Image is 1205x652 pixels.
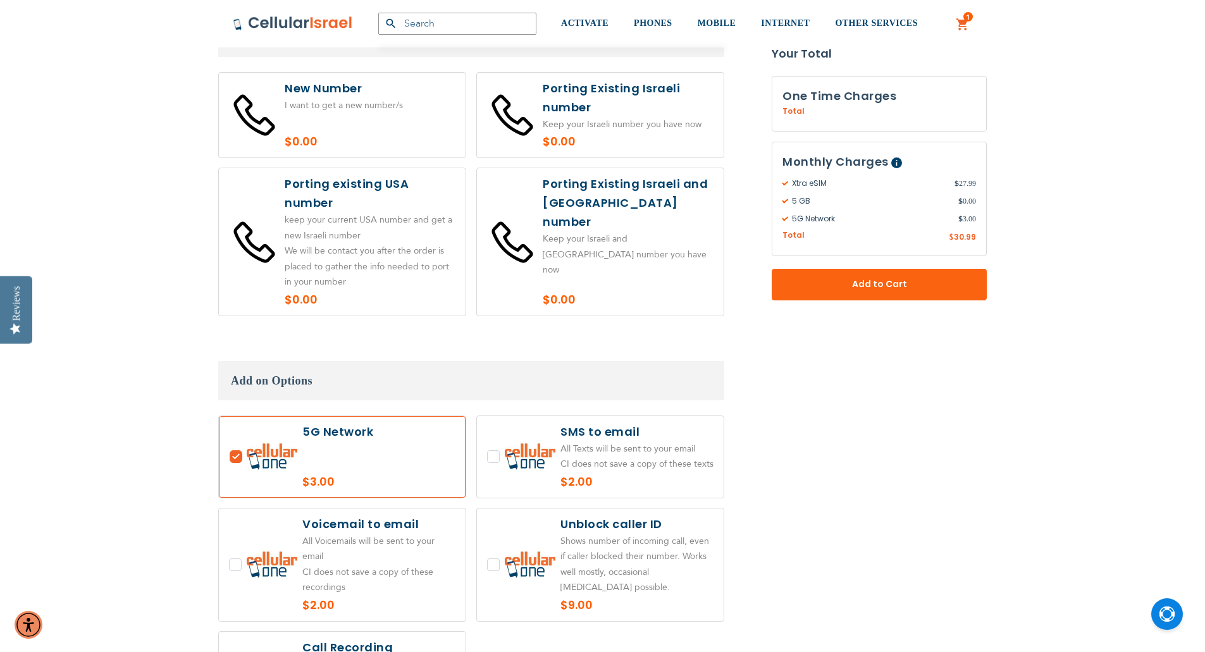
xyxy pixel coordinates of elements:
[966,12,970,22] span: 1
[835,18,918,28] span: OTHER SERVICES
[782,106,805,117] span: Total
[698,18,736,28] span: MOBILE
[782,213,958,225] span: 5G Network
[634,18,672,28] span: PHONES
[233,16,353,31] img: Cellular Israel Logo
[782,154,889,169] span: Monthly Charges
[15,611,42,639] div: Accessibility Menu
[955,178,959,189] span: $
[955,178,976,189] span: 27.99
[954,231,976,242] span: 30.99
[761,18,810,28] span: INTERNET
[782,195,958,207] span: 5 GB
[958,213,963,225] span: $
[958,195,976,207] span: 0.00
[813,278,945,291] span: Add to Cart
[958,195,963,207] span: $
[378,13,536,35] input: Search
[561,18,609,28] span: ACTIVATE
[772,44,987,63] strong: Your Total
[772,269,987,300] button: Add to Cart
[231,374,312,387] span: Add on Options
[782,87,976,106] h3: One Time Charges
[958,213,976,225] span: 3.00
[11,286,22,321] div: Reviews
[782,178,955,189] span: Xtra eSIM
[782,230,805,242] span: Total
[956,17,970,32] a: 1
[891,157,902,168] span: Help
[949,232,954,243] span: $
